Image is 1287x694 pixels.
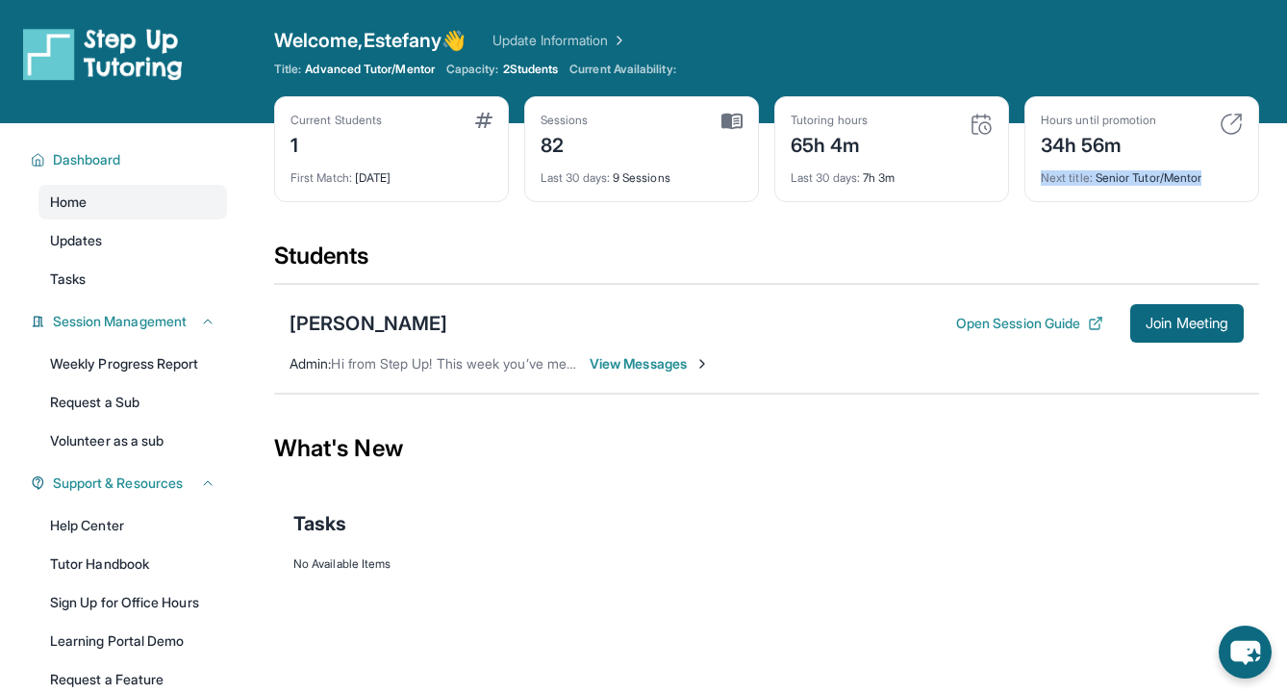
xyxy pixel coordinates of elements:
[38,262,227,296] a: Tasks
[541,113,589,128] div: Sessions
[38,585,227,620] a: Sign Up for Office Hours
[290,170,352,185] span: First Match :
[290,128,382,159] div: 1
[970,113,993,136] img: card
[38,185,227,219] a: Home
[1041,159,1243,186] div: Senior Tutor/Mentor
[290,159,492,186] div: [DATE]
[1146,318,1228,329] span: Join Meeting
[569,62,675,77] span: Current Availability:
[1041,113,1156,128] div: Hours until promotion
[38,424,227,458] a: Volunteer as a sub
[1219,626,1272,679] button: chat-button
[791,170,860,185] span: Last 30 days :
[1041,128,1156,159] div: 34h 56m
[290,113,382,128] div: Current Students
[541,128,589,159] div: 82
[274,406,1259,491] div: What's New
[50,193,87,212] span: Home
[475,113,492,128] img: card
[541,170,610,185] span: Last 30 days :
[45,474,215,493] button: Support & Resources
[721,113,743,130] img: card
[50,270,86,289] span: Tasks
[38,547,227,581] a: Tutor Handbook
[956,314,1103,333] button: Open Session Guide
[541,159,743,186] div: 9 Sessions
[492,31,627,50] a: Update Information
[791,159,993,186] div: 7h 3m
[274,27,466,54] span: Welcome, Estefany 👋
[23,27,183,81] img: logo
[446,62,499,77] span: Capacity:
[274,62,301,77] span: Title:
[1130,304,1244,343] button: Join Meeting
[331,355,991,372] span: Hi from Step Up! This week you’ve met for 0 minutes and this month you’ve met for 6 hours. Happy ...
[38,223,227,258] a: Updates
[503,62,559,77] span: 2 Students
[38,508,227,543] a: Help Center
[53,474,183,493] span: Support & Resources
[38,347,227,381] a: Weekly Progress Report
[1041,170,1093,185] span: Next title :
[305,62,434,77] span: Advanced Tutor/Mentor
[38,385,227,420] a: Request a Sub
[608,31,627,50] img: Chevron Right
[293,510,346,537] span: Tasks
[45,150,215,169] button: Dashboard
[791,113,868,128] div: Tutoring hours
[274,241,1259,283] div: Students
[50,231,103,250] span: Updates
[694,356,710,372] img: Chevron-Right
[290,355,331,372] span: Admin :
[293,556,1240,572] div: No Available Items
[1220,113,1243,136] img: card
[45,312,215,331] button: Session Management
[38,624,227,658] a: Learning Portal Demo
[290,310,447,337] div: [PERSON_NAME]
[590,354,710,373] span: View Messages
[53,312,187,331] span: Session Management
[53,150,121,169] span: Dashboard
[791,128,868,159] div: 65h 4m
